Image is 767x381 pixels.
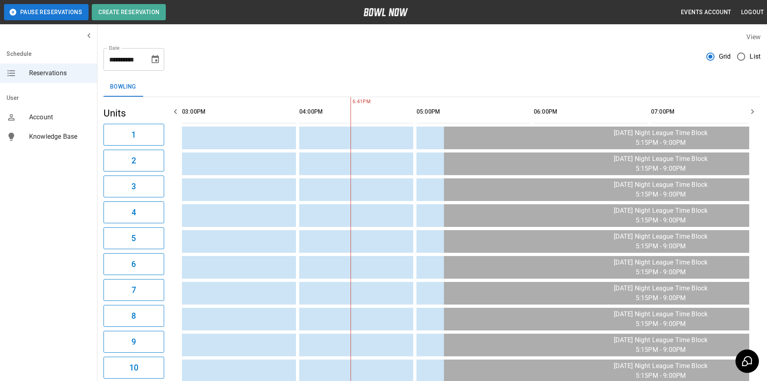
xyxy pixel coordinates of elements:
[104,305,164,327] button: 8
[29,132,91,142] span: Knowledge Base
[534,100,648,123] th: 06:00PM
[131,206,136,219] h6: 4
[104,331,164,353] button: 9
[131,232,136,245] h6: 5
[131,335,136,348] h6: 9
[104,357,164,379] button: 10
[750,52,761,61] span: List
[131,128,136,141] h6: 1
[363,8,408,16] img: logo
[678,5,735,20] button: Events Account
[738,5,767,20] button: Logout
[131,154,136,167] h6: 2
[104,77,143,97] button: Bowling
[416,100,530,123] th: 05:00PM
[351,98,353,106] span: 6:41PM
[4,4,89,20] button: Pause Reservations
[104,279,164,301] button: 7
[104,124,164,146] button: 1
[104,77,761,97] div: inventory tabs
[104,227,164,249] button: 5
[92,4,166,20] button: Create Reservation
[147,51,163,68] button: Choose date, selected date is Sep 4, 2025
[131,309,136,322] h6: 8
[104,150,164,171] button: 2
[746,33,761,41] label: View
[131,180,136,193] h6: 3
[299,100,413,123] th: 04:00PM
[131,258,136,271] h6: 6
[104,176,164,197] button: 3
[719,52,731,61] span: Grid
[29,68,91,78] span: Reservations
[129,361,138,374] h6: 10
[182,100,296,123] th: 03:00PM
[104,201,164,223] button: 4
[104,107,164,120] h5: Units
[29,112,91,122] span: Account
[131,284,136,296] h6: 7
[104,253,164,275] button: 6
